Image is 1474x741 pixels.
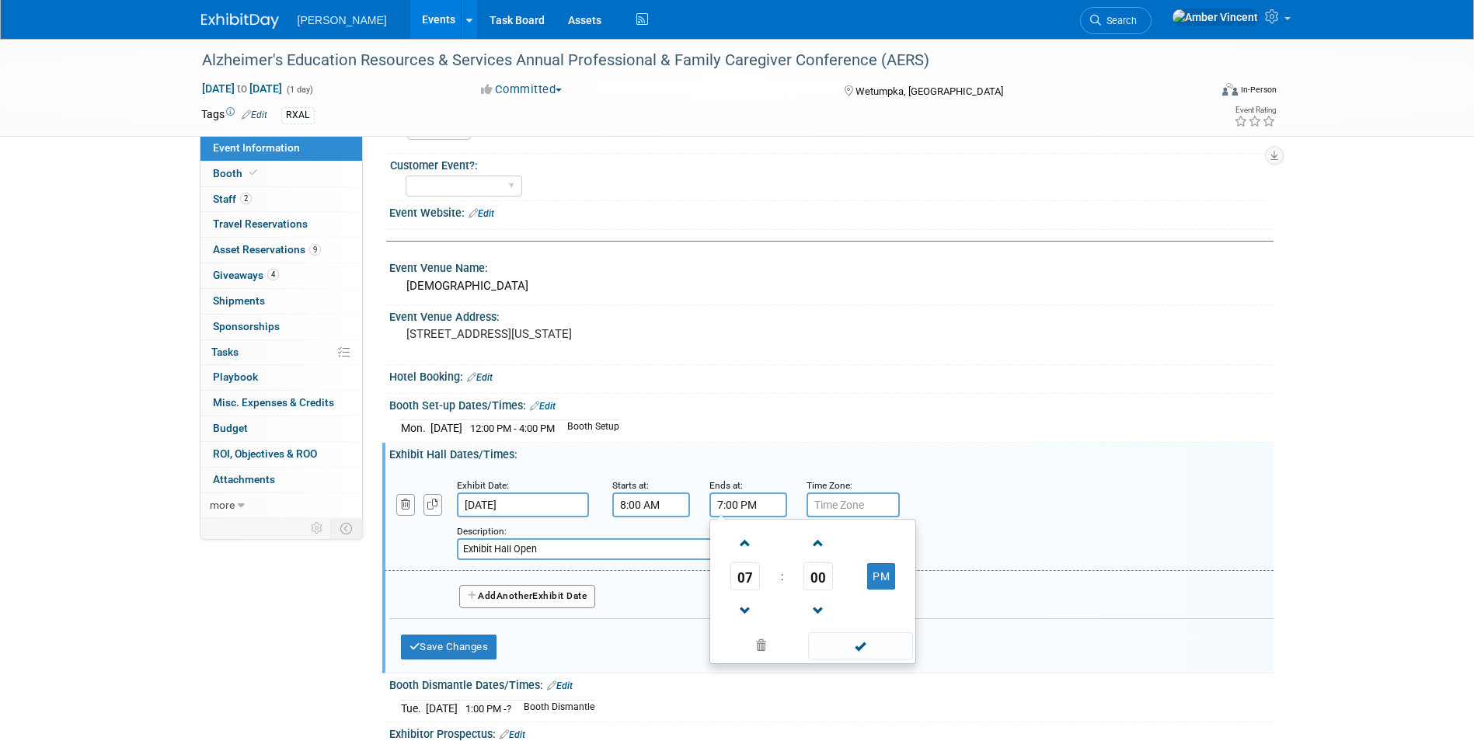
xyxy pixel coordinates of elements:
[201,82,283,96] span: [DATE] [DATE]
[730,523,760,562] a: Increment Hour
[201,13,279,29] img: ExhibitDay
[514,700,594,716] td: Booth Dismantle
[476,82,568,98] button: Committed
[213,396,334,409] span: Misc. Expenses & Credits
[213,447,317,460] span: ROI, Objectives & ROO
[281,107,315,124] div: RXAL
[200,212,362,237] a: Travel Reservations
[200,340,362,365] a: Tasks
[778,562,786,590] td: :
[730,590,760,630] a: Decrement Hour
[200,187,362,212] a: Staff2
[309,244,321,256] span: 9
[803,523,833,562] a: Increment Minute
[467,372,493,383] a: Edit
[497,590,533,601] span: Another
[285,85,313,95] span: (1 day)
[1172,9,1259,26] img: Amber Vincent
[213,473,275,485] span: Attachments
[213,294,265,307] span: Shipments
[867,563,895,590] button: PM
[200,162,362,186] a: Booth
[1234,106,1276,114] div: Event Rating
[213,269,279,281] span: Giveaways
[470,423,555,434] span: 12:00 PM - 4:00 PM
[1101,15,1137,26] span: Search
[213,422,248,434] span: Budget
[457,526,507,537] small: Description:
[330,518,362,538] td: Toggle Event Tabs
[612,480,649,491] small: Starts at:
[389,673,1274,694] div: Booth Dismantle Dates/Times:
[200,315,362,339] a: Sponsorships
[457,492,589,517] input: Date
[200,238,362,263] a: Asset Reservations9
[430,420,462,437] td: [DATE]
[211,346,239,358] span: Tasks
[267,269,279,280] span: 4
[807,636,914,658] a: Done
[200,468,362,492] a: Attachments
[457,538,899,560] input: Description
[235,82,249,95] span: to
[200,391,362,416] a: Misc. Expenses & Credits
[401,420,430,437] td: Mon.
[1080,7,1152,34] a: Search
[730,562,760,590] span: Pick Hour
[201,106,267,124] td: Tags
[457,480,509,491] small: Exhibit Date:
[200,442,362,467] a: ROI, Objectives & ROO
[469,208,494,219] a: Edit
[389,201,1274,221] div: Event Website:
[213,167,260,179] span: Booth
[200,365,362,390] a: Playbook
[213,370,258,383] span: Playbook
[200,289,362,314] a: Shipments
[401,274,1262,298] div: [DEMOGRAPHIC_DATA]
[200,263,362,288] a: Giveaways4
[200,416,362,441] a: Budget
[530,401,556,412] a: Edit
[507,703,511,715] span: ?
[197,47,1186,75] div: Alzheimer's Education Resources & Services Annual Professional & Family Caregiver Conference (AERS)
[240,193,252,204] span: 2
[709,480,743,491] small: Ends at:
[807,492,900,517] input: Time Zone
[547,680,573,691] a: Edit
[803,590,833,630] a: Decrement Minute
[803,562,833,590] span: Pick Minute
[612,492,690,517] input: Start Time
[200,493,362,518] a: more
[855,85,1003,97] span: Wetumpka, [GEOGRAPHIC_DATA]
[1240,84,1277,96] div: In-Person
[406,327,740,341] pre: [STREET_ADDRESS][US_STATE]
[1117,81,1277,104] div: Event Format
[249,169,257,177] i: Booth reservation complete
[390,154,1267,173] div: Customer Event?:
[213,193,252,205] span: Staff
[709,492,787,517] input: End Time
[389,256,1274,276] div: Event Venue Name:
[426,700,458,716] td: [DATE]
[459,585,596,608] button: AddAnotherExhibit Date
[304,518,331,538] td: Personalize Event Tab Strip
[210,499,235,511] span: more
[298,14,387,26] span: [PERSON_NAME]
[213,320,280,332] span: Sponsorships
[213,217,308,230] span: Travel Reservations
[465,703,511,715] span: 1:00 PM -
[500,729,525,740] a: Edit
[807,480,852,491] small: Time Zone:
[389,305,1274,325] div: Event Venue Address:
[389,365,1274,385] div: Hotel Booking:
[1222,83,1238,96] img: Format-Inperson.png
[713,635,810,657] a: Clear selection
[389,394,1274,414] div: Booth Set-up Dates/Times:
[242,110,267,120] a: Edit
[200,136,362,161] a: Event Information
[558,420,619,437] td: Booth Setup
[401,635,497,659] button: Save Changes
[213,141,300,154] span: Event Information
[213,243,321,256] span: Asset Reservations
[389,443,1274,462] div: Exhibit Hall Dates/Times:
